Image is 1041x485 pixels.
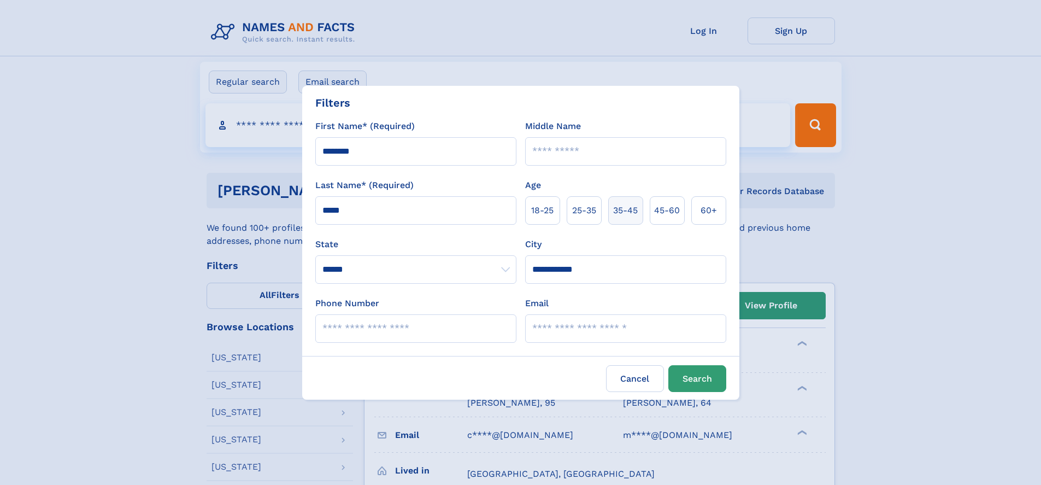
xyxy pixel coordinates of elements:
label: First Name* (Required) [315,120,415,133]
span: 18‑25 [531,204,554,217]
label: Phone Number [315,297,379,310]
label: Cancel [606,365,664,392]
label: Age [525,179,541,192]
div: Filters [315,95,350,111]
button: Search [668,365,726,392]
span: 45‑60 [654,204,680,217]
label: City [525,238,542,251]
label: Email [525,297,549,310]
span: 60+ [701,204,717,217]
span: 25‑35 [572,204,596,217]
label: Middle Name [525,120,581,133]
span: 35‑45 [613,204,638,217]
label: Last Name* (Required) [315,179,414,192]
label: State [315,238,516,251]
